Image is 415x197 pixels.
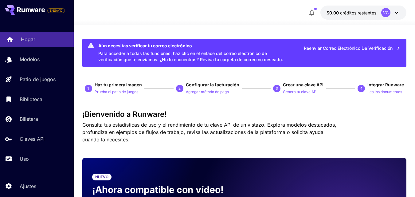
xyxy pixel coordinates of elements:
font: Genera tu clave API [283,89,317,94]
font: ¡Ahora compatible con vídeo! [92,184,224,195]
button: Reenviar correo electrónico de verificación [300,42,404,54]
font: 2 [178,86,181,91]
font: 1 [87,86,89,91]
font: Claves API [20,136,45,142]
font: 4 [360,86,362,91]
font: Hogar [21,36,35,42]
button: Agregar método de pago [186,88,229,95]
font: créditos restantes [340,10,376,15]
button: Lea los documentos [367,88,402,95]
font: Haz tu primera imagen [95,82,142,87]
font: Patio de juegos [20,76,56,82]
font: Configurar la facturación [186,82,239,87]
font: Para acceder a todas las funciones, haz clic en el enlace del correo electrónico de verificación ... [98,51,283,62]
font: Lea los documentos [367,89,402,94]
font: Aún necesitas verificar tu correo electrónico [98,43,192,48]
font: Crear una clave API [283,82,323,87]
font: NUEVO [95,175,108,179]
font: Billetera [20,116,38,122]
font: $0.00 [327,10,339,15]
div: $0.00 [327,10,376,16]
font: Agregar método de pago [186,89,229,94]
button: Prueba el patio de juegos [95,88,138,95]
font: Reenviar correo electrónico de verificación [304,45,393,51]
font: Biblioteca [20,96,42,102]
font: Modelos [20,56,40,62]
font: 3 [276,86,278,91]
button: $0.00VC [320,6,406,20]
button: Genera tu clave API [283,88,317,95]
font: Uso [20,156,29,162]
font: Integrar Runware [367,82,404,87]
font: Prueba el patio de juegos [95,89,138,94]
font: Ajustes [20,183,36,189]
span: Agregue su tarjeta de pago para habilitar la funcionalidad completa de la plataforma. [47,7,65,14]
font: VC [383,10,389,15]
font: ENSAYO [50,9,62,12]
font: ¡Bienvenido a Runware! [82,110,167,119]
font: Consulta tus estadísticas de uso y el rendimiento de tu clave API de un vistazo. Explora modelos ... [82,122,336,143]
